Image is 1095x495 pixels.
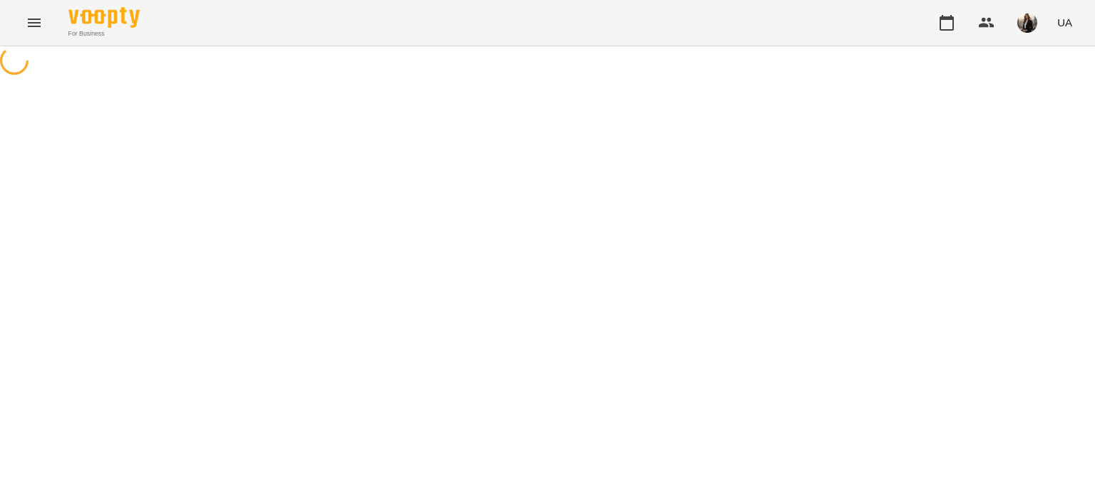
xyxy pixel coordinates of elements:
[68,29,140,38] span: For Business
[17,6,51,40] button: Menu
[1017,13,1037,33] img: 91952ddef0f0023157af724e1fee8812.jpg
[1057,15,1072,30] span: UA
[1052,9,1078,36] button: UA
[68,7,140,28] img: Voopty Logo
